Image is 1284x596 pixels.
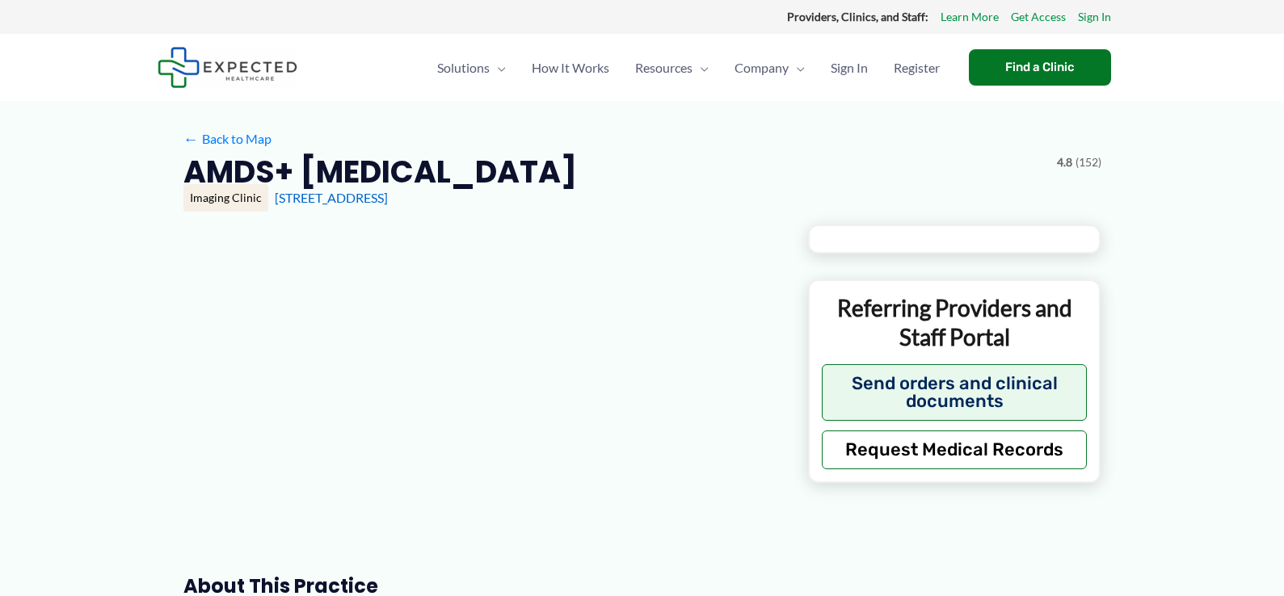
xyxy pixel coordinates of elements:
button: Request Medical Records [822,430,1088,469]
span: Company [735,40,789,96]
span: 4.8 [1057,152,1072,173]
span: Solutions [437,40,490,96]
span: (152) [1076,152,1101,173]
span: Menu Toggle [789,40,805,96]
a: SolutionsMenu Toggle [424,40,519,96]
span: Register [894,40,940,96]
a: ResourcesMenu Toggle [622,40,722,96]
a: Sign In [1078,6,1111,27]
span: Menu Toggle [490,40,506,96]
strong: Providers, Clinics, and Staff: [787,10,928,23]
a: ←Back to Map [183,127,272,151]
p: Referring Providers and Staff Portal [822,293,1088,352]
span: Menu Toggle [693,40,709,96]
span: How It Works [532,40,609,96]
a: Learn More [941,6,999,27]
a: CompanyMenu Toggle [722,40,818,96]
a: How It Works [519,40,622,96]
a: Find a Clinic [969,49,1111,86]
img: Expected Healthcare Logo - side, dark font, small [158,47,297,88]
div: Imaging Clinic [183,184,268,212]
nav: Primary Site Navigation [424,40,953,96]
span: Resources [635,40,693,96]
a: [STREET_ADDRESS] [275,190,388,205]
a: Sign In [818,40,881,96]
a: Get Access [1011,6,1066,27]
button: Send orders and clinical documents [822,364,1088,421]
span: Sign In [831,40,868,96]
span: ← [183,131,199,146]
a: Register [881,40,953,96]
h2: AMDS+ [MEDICAL_DATA] [183,152,577,191]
